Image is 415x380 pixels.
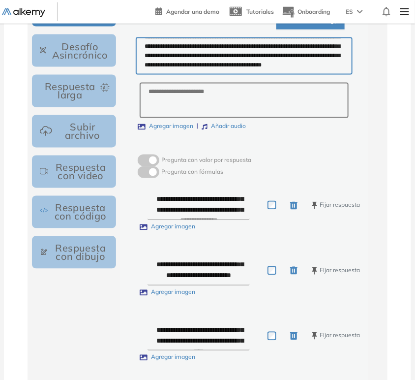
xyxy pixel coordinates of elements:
button: Fijar respuesta [312,201,360,210]
span: Onboarding [297,8,330,15]
span: Agendar una demo [166,8,219,15]
button: Fijar respuesta [312,331,360,341]
button: Respuesta con dibujo [32,236,116,269]
button: Fijar respuesta [312,266,360,276]
label: Agregar imagen [138,122,193,131]
img: arrow [357,10,363,14]
span: Tutoriales [246,8,274,15]
img: Logo [2,8,45,17]
iframe: Chat Widget [366,333,415,380]
label: Agregar imagen [140,353,195,362]
div: Widget de chat [366,333,415,380]
button: Onboarding [282,1,330,23]
a: Agendar una demo [155,5,219,17]
button: Desafío Asincrónico [32,34,116,67]
label: Agregar imagen [140,222,195,232]
button: Respuesta con video [32,156,116,188]
button: Subir archivo [32,115,116,148]
button: Respuesta con código [32,196,116,228]
button: Respuesta larga [32,75,116,107]
label: Agregar imagen [140,288,195,297]
span: ES [346,7,353,16]
img: Menu [396,2,413,22]
span: Pregunta con fórmulas [161,168,223,176]
span: Pregunta con valor por respuesta [161,157,251,164]
label: Añadir audio [202,122,246,131]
